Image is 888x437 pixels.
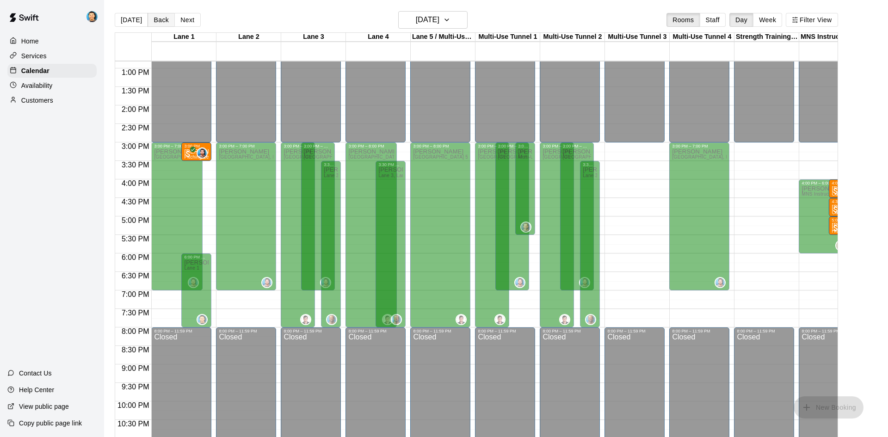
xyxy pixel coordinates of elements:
[475,33,540,42] div: Multi-Use Tunnel 1
[515,142,535,235] div: 3:00 PM – 5:30 PM: Available
[831,186,840,196] span: All customers have paid
[7,49,97,63] a: Services
[19,402,69,411] p: View public page
[184,149,193,159] span: All customers have paid
[715,277,726,288] div: Jacob Crooks
[345,142,397,327] div: 3:00 PM – 8:00 PM: Available
[346,33,411,42] div: Lane 4
[715,278,725,287] img: Jacob Crooks
[734,33,799,42] div: Strength Training Room
[515,278,524,287] img: Jacob Crooks
[184,255,209,259] div: 6:00 PM – 8:00 PM
[520,222,531,233] div: Nik Crouch
[518,154,559,160] span: Multi-Use Tunnel 1
[456,314,467,325] div: Anthony Miller
[348,144,394,148] div: 3:00 PM – 8:00 PM
[831,223,840,233] span: All customers have paid
[729,13,753,27] button: Day
[585,314,596,325] div: Chie Gunner
[21,37,39,46] p: Home
[320,277,331,288] div: Jacob Crooks
[391,314,402,325] div: Chie Gunner
[378,162,403,167] div: 3:30 PM – 8:00 PM
[495,142,530,290] div: 3:00 PM – 7:00 PM: Available
[152,33,216,42] div: Lane 1
[321,161,341,327] div: 3:30 PM – 8:00 PM: Available
[560,315,569,324] img: Anthony Miller
[411,33,475,42] div: Lane 5 / Multi-Use Tunnel 5
[174,13,200,27] button: Next
[579,277,590,288] div: Jacob Crooks
[543,329,597,333] div: 8:00 PM – 11:59 PM
[456,315,466,324] img: Anthony Miller
[605,33,670,42] div: Multi-Use Tunnel 3
[607,329,662,333] div: 8:00 PM – 11:59 PM
[284,154,548,160] span: [GEOGRAPHIC_DATA] 5 / Multi-Use Tunnel 5, Multi-Use Tunnel 1, Multi-Use Tunnel 2, Hitting Tunnel ...
[219,144,273,148] div: 3:00 PM – 7:00 PM
[829,179,859,198] div: 4:00 PM – 4:30 PM: Paul McLiney
[478,154,742,160] span: [GEOGRAPHIC_DATA] 5 / Multi-Use Tunnel 5, Multi-Use Tunnel 1, Multi-Use Tunnel 2, Hitting Tunnel ...
[7,93,97,107] div: Customers
[261,277,272,288] div: Jacob Crooks
[670,33,734,42] div: Multi-Use Tunnel 4
[301,142,335,290] div: 3:00 PM – 7:00 PM: Available
[184,265,199,271] span: Lane 1
[559,314,570,325] div: Anthony Miller
[7,79,97,92] a: Availability
[832,199,856,204] div: 4:30 PM – 5:00 PM
[498,144,527,148] div: 3:00 PM – 7:00 PM
[115,13,148,27] button: [DATE]
[7,34,97,48] a: Home
[495,315,505,324] img: Anthony Miller
[19,419,82,428] p: Copy public page link
[86,11,98,22] img: Gonzo Gonzalez
[181,253,211,327] div: 6:00 PM – 8:00 PM: Available
[19,385,54,394] p: Help Center
[148,13,175,27] button: Back
[154,154,604,160] span: [GEOGRAPHIC_DATA], Multi-Use Tunnel 1, Multi-Use Tunnel 2, Hitting Tunnel 1, Hitting Tunnel 2, Hi...
[378,173,634,178] span: Lane 3, Lane 4, Multi-Use Tunnel 2, Hitting Tunnel 1, Hitting Tunnel 2, Back Bldg Multi-Use 1, Ba...
[21,66,49,75] p: Calendar
[832,181,856,185] div: 4:00 PM – 4:30 PM
[802,191,851,197] span: MNS Instructor Tunnel
[475,142,509,327] div: 3:00 PM – 8:00 PM: Available
[799,179,850,253] div: 4:00 PM – 6:00 PM: Available
[197,314,208,325] div: Gonzo Gonzalez
[19,369,52,378] p: Contact Us
[802,329,856,333] div: 8:00 PM – 11:59 PM
[304,144,333,148] div: 3:00 PM – 7:00 PM
[324,162,338,167] div: 3:30 PM – 8:00 PM
[281,33,346,42] div: Lane 3
[119,383,152,391] span: 9:30 PM
[119,364,152,372] span: 9:00 PM
[376,161,406,327] div: 3:30 PM – 8:00 PM: Available
[700,13,726,27] button: Staff
[119,327,152,335] span: 8:00 PM
[281,142,315,327] div: 3:00 PM – 8:00 PM: Available
[416,13,439,26] h6: [DATE]
[832,218,856,222] div: 5:00 PM – 5:30 PM
[669,142,729,290] div: 3:00 PM – 7:00 PM: Available
[262,278,271,287] img: Jacob Crooks
[410,142,470,327] div: 3:00 PM – 8:00 PM: Available
[583,173,838,178] span: Lane 3, Lane 4, Multi-Use Tunnel 2, Hitting Tunnel 1, Hitting Tunnel 2, Back Bldg Multi-Use 1, Ba...
[119,309,152,317] span: 7:30 PM
[413,144,468,148] div: 3:00 PM – 8:00 PM
[219,154,669,160] span: [GEOGRAPHIC_DATA], Multi-Use Tunnel 1, Multi-Use Tunnel 2, Hitting Tunnel 1, Hitting Tunnel 2, Hi...
[829,198,859,216] div: 4:30 PM – 5:00 PM: Paul McLiney
[672,144,727,148] div: 3:00 PM – 7:00 PM
[115,420,151,428] span: 10:30 PM
[21,81,53,90] p: Availability
[478,144,506,148] div: 3:00 PM – 8:00 PM
[540,142,574,327] div: 3:00 PM – 8:00 PM: Available
[413,329,468,333] div: 8:00 PM – 11:59 PM
[119,142,152,150] span: 3:00 PM
[666,13,700,27] button: Rooms
[200,148,208,159] span: Jacob Crooks
[543,154,807,160] span: [GEOGRAPHIC_DATA] 5 / Multi-Use Tunnel 5, Multi-Use Tunnel 1, Multi-Use Tunnel 2, Hitting Tunnel ...
[521,222,530,232] img: Nik Crouch
[119,253,152,261] span: 6:00 PM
